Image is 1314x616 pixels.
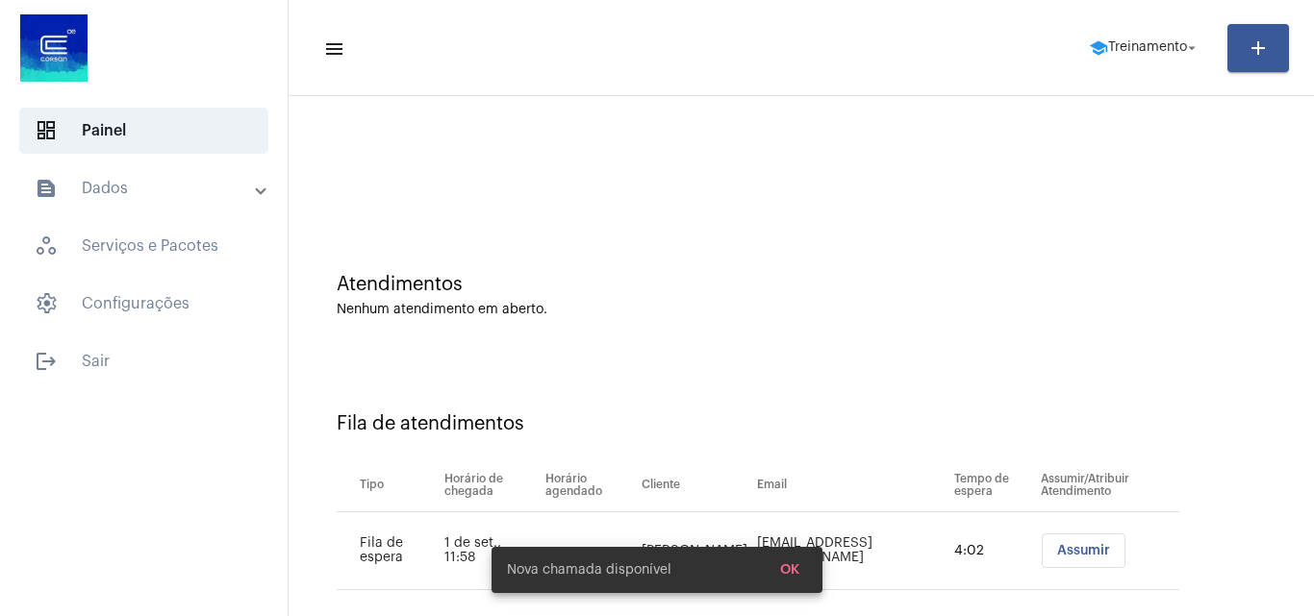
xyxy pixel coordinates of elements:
[337,512,440,590] td: Fila de espera
[35,292,58,315] span: sidenav icon
[752,512,949,590] td: [EMAIL_ADDRESS][DOMAIN_NAME]
[19,108,268,154] span: Painel
[949,458,1037,512] th: Tempo de espera
[440,512,540,590] td: 1 de set., 11:58
[637,512,752,590] td: [PERSON_NAME]
[440,458,540,512] th: Horário de chegada
[1108,41,1187,55] span: Treinamento
[1036,458,1179,512] th: Assumir/Atribuir Atendimento
[337,458,440,512] th: Tipo
[35,119,58,142] span: sidenav icon
[323,37,342,61] mat-icon: sidenav icon
[12,165,288,211] mat-expansion-panel-header: sidenav iconDados
[337,413,1266,434] div: Fila de atendimentos
[1041,533,1179,568] mat-chip-list: selection
[1042,533,1125,568] button: Assumir
[1077,29,1212,67] button: Treinamento
[1057,544,1110,557] span: Assumir
[35,177,257,200] mat-panel-title: Dados
[19,281,268,327] span: Configurações
[507,560,671,579] span: Nova chamada disponível
[1183,39,1200,57] mat-icon: arrow_drop_down
[1089,38,1108,58] mat-icon: school
[765,553,815,587] button: OK
[19,223,268,269] span: Serviços e Pacotes
[637,458,752,512] th: Cliente
[337,274,1266,295] div: Atendimentos
[1247,37,1270,60] mat-icon: add
[15,10,92,86] img: d4669ae0-8c07-2337-4f67-34b0df7f5ae4.jpeg
[780,563,799,577] span: OK
[337,303,1266,317] div: Nenhum atendimento em aberto.
[541,458,637,512] th: Horário agendado
[752,458,949,512] th: Email
[541,512,637,590] td: -
[19,338,268,384] span: Sair
[35,350,58,373] mat-icon: sidenav icon
[949,512,1037,590] td: 4:02
[35,234,58,258] span: sidenav icon
[35,177,58,200] mat-icon: sidenav icon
